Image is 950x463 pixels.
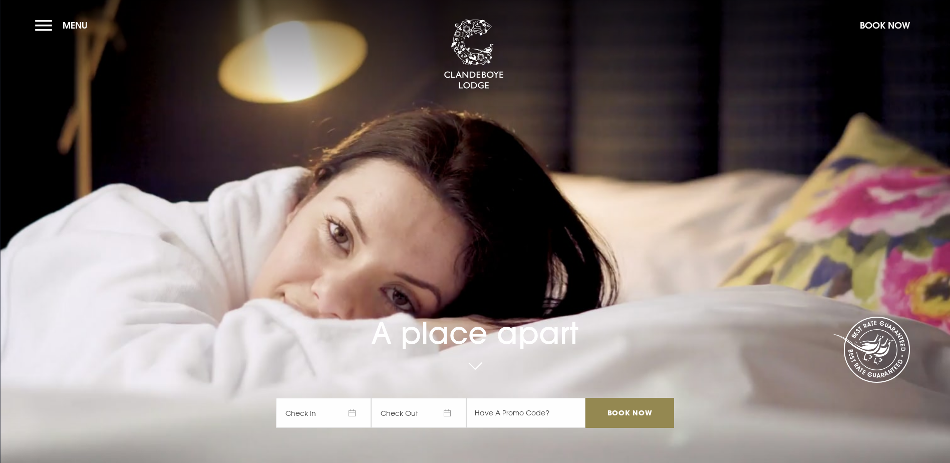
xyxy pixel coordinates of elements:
[276,287,674,351] h1: A place apart
[276,398,371,428] span: Check In
[466,398,585,428] input: Have A Promo Code?
[855,15,915,36] button: Book Now
[63,20,88,31] span: Menu
[371,398,466,428] span: Check Out
[585,398,674,428] input: Book Now
[444,20,504,90] img: Clandeboye Lodge
[35,15,93,36] button: Menu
